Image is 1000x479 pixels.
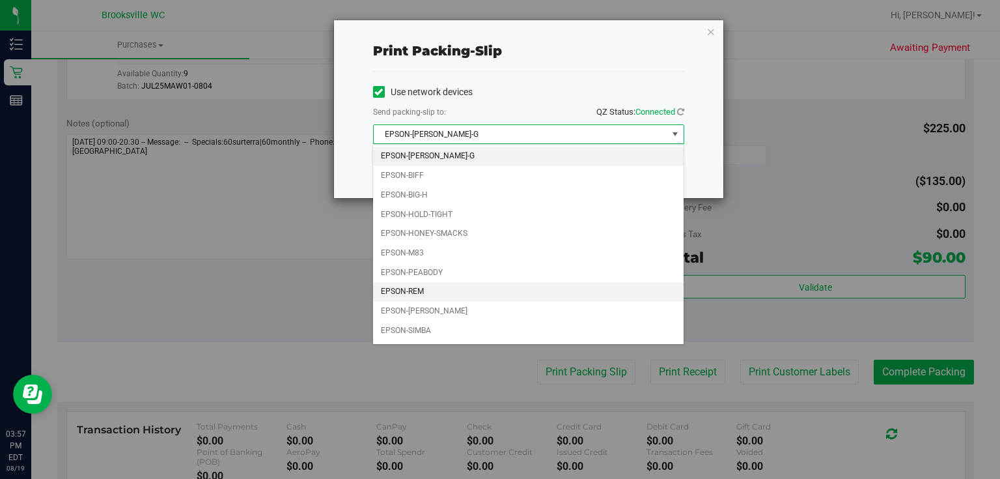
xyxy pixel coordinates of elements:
li: EPSON-[PERSON_NAME]-G [373,147,683,166]
span: QZ Status: [596,107,684,117]
li: EPSON-PEABODY [373,263,683,283]
li: EPSON-SIMBA [373,321,683,341]
li: EPSON-M83 [373,244,683,263]
span: Print packing-slip [373,43,502,59]
span: select [667,125,683,143]
li: EPSON-BIFF [373,166,683,186]
li: EPSON-HOLD-TIGHT [373,205,683,225]
span: EPSON-[PERSON_NAME]-G [374,125,667,143]
li: EPSON-REM [373,282,683,302]
li: EPSON-HONEY-SMACKS [373,224,683,244]
li: EPSON-SMEE [373,341,683,360]
iframe: Resource center [13,375,52,414]
label: Use network devices [373,85,473,99]
li: EPSON-BIG-H [373,186,683,205]
span: Connected [635,107,675,117]
label: Send packing-slip to: [373,106,446,118]
li: EPSON-[PERSON_NAME] [373,302,683,321]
